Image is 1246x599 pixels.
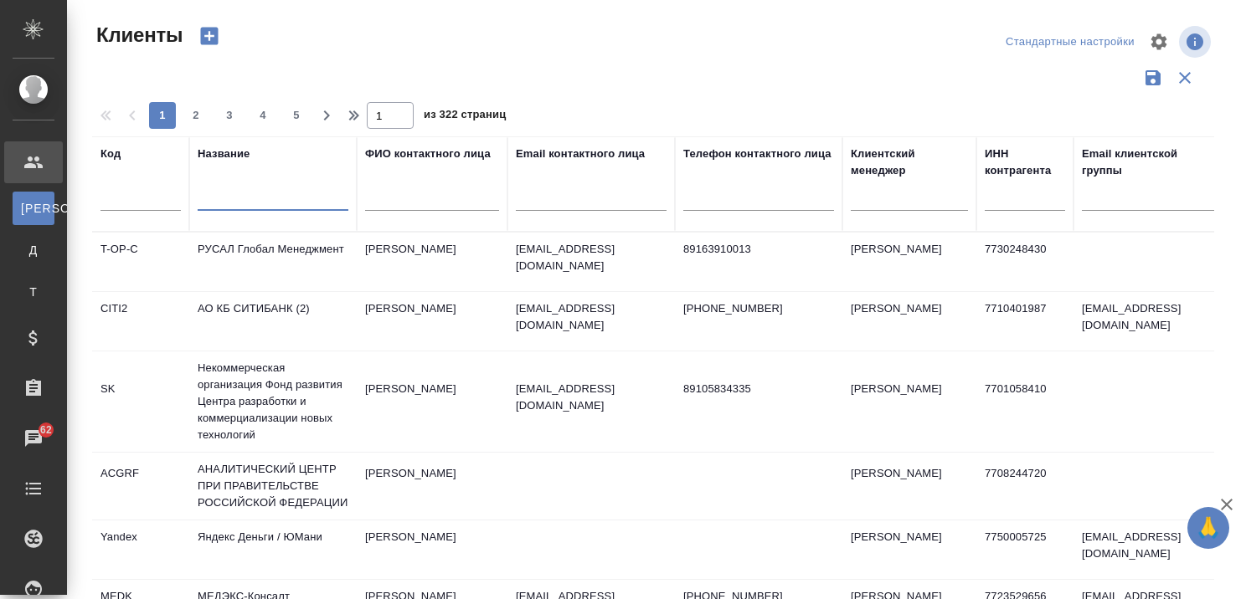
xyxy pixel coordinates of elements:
[976,372,1074,431] td: 7701058410
[1194,510,1223,545] span: 🙏
[92,292,189,351] td: CITI2
[30,422,62,438] span: 62
[92,520,189,579] td: Yandex
[216,107,243,124] span: 3
[976,520,1074,579] td: 7750005725
[21,284,46,300] span: Т
[357,233,507,291] td: [PERSON_NAME]
[250,102,276,129] button: 4
[976,233,1074,291] td: 7730248430
[21,200,46,217] span: [PERSON_NAME]
[183,102,209,129] button: 2
[357,292,507,351] td: [PERSON_NAME]
[357,520,507,579] td: [PERSON_NAME]
[1082,146,1216,179] div: Email клиентской группы
[189,520,357,579] td: Яндекс Деньги / ЮМани
[842,292,976,351] td: [PERSON_NAME]
[842,233,976,291] td: [PERSON_NAME]
[842,520,976,579] td: [PERSON_NAME]
[283,107,310,124] span: 5
[13,275,54,309] a: Т
[13,233,54,267] a: Д
[516,146,645,162] div: Email контактного лица
[1001,29,1139,55] div: split button
[1187,507,1229,549] button: 🙏
[1139,22,1179,62] span: Настроить таблицу
[92,457,189,515] td: ACGRF
[516,300,667,334] p: [EMAIL_ADDRESS][DOMAIN_NAME]
[985,146,1065,179] div: ИНН контрагента
[189,292,357,351] td: АО КБ СИТИБАНК (2)
[189,453,357,520] td: АНАЛИТИЧЕСКИЙ ЦЕНТР ПРИ ПРАВИТЕЛЬСТВЕ РОССИЙСКОЙ ФЕДЕРАЦИИ
[1074,292,1224,351] td: [EMAIL_ADDRESS][DOMAIN_NAME]
[357,457,507,515] td: [PERSON_NAME]
[4,417,63,459] a: 62
[851,146,968,179] div: Клиентский менеджер
[424,105,506,129] span: из 322 страниц
[516,381,667,414] p: [EMAIL_ADDRESS][DOMAIN_NAME]
[198,146,250,162] div: Название
[976,292,1074,351] td: 7710401987
[516,241,667,274] p: [EMAIL_ADDRESS][DOMAIN_NAME]
[842,457,976,515] td: [PERSON_NAME]
[189,22,229,50] button: Создать
[92,233,189,291] td: T-OP-C
[365,146,491,162] div: ФИО контактного лица
[21,242,46,259] span: Д
[1169,62,1201,94] button: Сбросить фильтры
[1074,520,1224,579] td: [EMAIL_ADDRESS][DOMAIN_NAME]
[683,241,834,258] p: 89163910013
[92,22,183,49] span: Клиенты
[189,351,357,452] td: Некоммерческая организация Фонд развития Центра разработки и коммерциализации новых технологий
[683,300,834,317] p: [PHONE_NUMBER]
[183,107,209,124] span: 2
[976,457,1074,515] td: 7708244720
[13,192,54,225] a: [PERSON_NAME]
[92,372,189,431] td: SK
[683,146,832,162] div: Телефон контактного лица
[250,107,276,124] span: 4
[189,233,357,291] td: РУСАЛ Глобал Менеджмент
[100,146,121,162] div: Код
[1179,26,1214,58] span: Посмотреть информацию
[1137,62,1169,94] button: Сохранить фильтры
[283,102,310,129] button: 5
[216,102,243,129] button: 3
[842,372,976,431] td: [PERSON_NAME]
[357,372,507,431] td: [PERSON_NAME]
[683,381,834,397] p: 89105834335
